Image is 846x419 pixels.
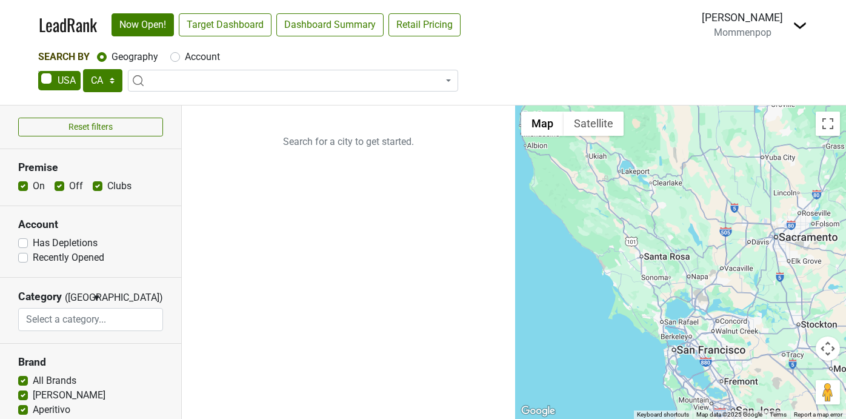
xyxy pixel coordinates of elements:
h3: Premise [18,161,163,174]
a: Now Open! [112,13,174,36]
input: Select a category... [19,308,162,331]
label: Has Depletions [33,236,98,250]
h3: Account [18,218,163,231]
img: Google [518,403,558,419]
label: Account [185,50,220,64]
span: Map data ©2025 Google [696,411,762,418]
button: Keyboard shortcuts [637,411,689,419]
label: All Brands [33,374,76,388]
a: LeadRank [39,12,97,38]
button: Drag Pegman onto the map to open Street View [816,380,840,404]
div: [PERSON_NAME] [702,10,783,25]
label: [PERSON_NAME] [33,388,105,403]
button: Reset filters [18,118,163,136]
label: Recently Opened [33,250,104,265]
h3: Brand [18,356,163,369]
span: Search By [38,51,90,62]
button: Show satellite imagery [564,112,624,136]
h3: Category [18,290,62,303]
label: On [33,179,45,193]
a: Report a map error [794,411,842,418]
label: Off [69,179,83,193]
a: Target Dashboard [179,13,271,36]
a: Open this area in Google Maps (opens a new window) [518,403,558,419]
span: Mommenpop [714,27,771,38]
a: Retail Pricing [388,13,461,36]
button: Toggle fullscreen view [816,112,840,136]
img: Dropdown Menu [793,18,807,33]
button: Show street map [521,112,564,136]
span: ▼ [92,292,101,303]
a: Dashboard Summary [276,13,384,36]
span: ([GEOGRAPHIC_DATA]) [65,290,89,308]
a: Terms (opens in new tab) [770,411,787,418]
p: Search for a city to get started. [182,106,515,178]
button: Map camera controls [816,337,840,361]
label: Geography [112,50,158,64]
label: Clubs [107,179,132,193]
label: Aperitivo [33,403,70,417]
